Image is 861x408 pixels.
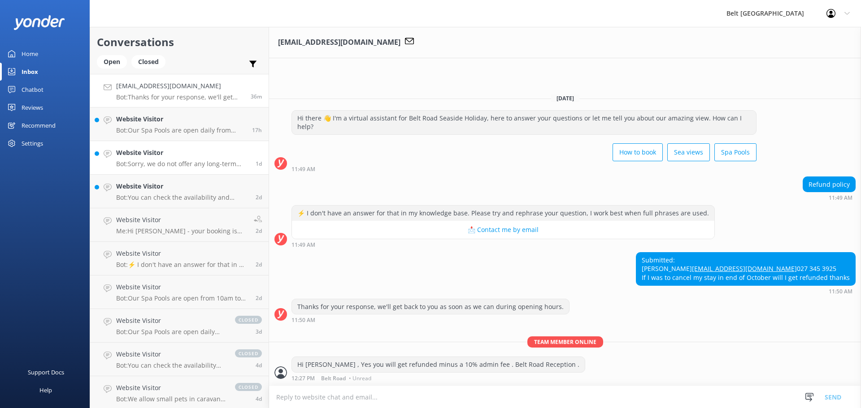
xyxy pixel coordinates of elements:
div: Submitted: [PERSON_NAME] 027 345 3925 If I was to cancel my stay in end of October will I get ref... [636,253,855,285]
h4: Website Visitor [116,316,226,326]
span: Sep 11 2025 11:44am (UTC +12:00) Pacific/Auckland [256,193,262,201]
strong: 11:50 AM [829,289,852,294]
h4: Website Visitor [116,349,226,359]
span: Sep 10 2025 01:38pm (UTC +12:00) Pacific/Auckland [256,294,262,302]
button: Spa Pools [714,143,757,161]
p: Bot: We allow small pets in caravans and camper-vans only, by prior arrangement outside of peak s... [116,395,226,403]
h4: Website Visitor [116,383,226,393]
strong: 11:49 AM [291,167,315,172]
a: Website VisitorBot:You can check the availability and book a Self Contained Unit online at [URL][... [90,343,269,376]
span: Sep 12 2025 07:03pm (UTC +12:00) Pacific/Auckland [252,126,262,134]
h3: [EMAIL_ADDRESS][DOMAIN_NAME] [278,37,400,48]
div: Sep 13 2025 11:50am (UTC +12:00) Pacific/Auckland [291,317,570,323]
div: Closed [131,55,165,69]
h4: Website Visitor [116,181,249,191]
span: Sep 11 2025 08:54am (UTC +12:00) Pacific/Auckland [256,227,262,235]
button: How to book [613,143,663,161]
div: Sep 13 2025 11:49am (UTC +12:00) Pacific/Auckland [291,166,757,172]
span: [DATE] [551,94,579,102]
div: Refund policy [803,177,855,192]
div: ⚡ I don't have an answer for that in my knowledge base. Please try and rephrase your question, I ... [292,206,714,221]
span: Belt Road [321,376,346,381]
span: Sep 13 2025 11:50am (UTC +12:00) Pacific/Auckland [251,93,262,100]
a: Website VisitorBot:Our Spa Pools are open daily from 10am to 10pm. You can reserve your spot by b... [90,107,269,141]
p: Bot: Our Spa Pools are open from 10am to 10pm daily. You can reserve your spot by booking online ... [116,294,249,302]
a: Website VisitorMe:Hi [PERSON_NAME] - your booking is for one person. Please see reception for add... [90,208,269,242]
div: Home [22,45,38,63]
div: Recommend [22,116,56,134]
img: yonder-white-logo.png [13,15,65,30]
p: Bot: Our Spa Pools are open daily from 10am to 10pm. You can reserve your spot by booking online ... [116,328,226,336]
span: Team member online [527,336,603,348]
div: Sep 13 2025 11:49am (UTC +12:00) Pacific/Auckland [291,241,715,248]
span: Sep 11 2025 03:43pm (UTC +12:00) Pacific/Auckland [256,160,262,167]
p: Bot: You can check the availability and pricing for our various units online. Here are some optio... [116,193,249,202]
strong: 11:49 AM [291,242,315,248]
div: Thanks for your response, we'll get back to you as soon as we can during opening hours. [292,299,569,314]
div: Reviews [22,99,43,116]
div: Chatbot [22,81,43,99]
h4: Website Visitor [116,282,249,292]
span: Sep 08 2025 01:27pm (UTC +12:00) Pacific/Auckland [256,395,262,403]
a: Website VisitorBot:Our Spa Pools are open from 10am to 10pm daily. You can reserve your spot by b... [90,275,269,309]
div: Hi [PERSON_NAME] , Yes you will get refunded minus a 10% admin fee . Belt Road Reception . [292,357,585,372]
div: Settings [22,134,43,152]
a: [EMAIL_ADDRESS][DOMAIN_NAME] [692,264,797,273]
span: • Unread [349,376,371,381]
div: Help [39,381,52,399]
div: Hi there 👋 I'm a virtual assistant for Belt Road Seaside Holiday, here to answer your questions o... [292,111,756,134]
h4: Website Visitor [116,114,245,124]
p: Bot: Sorry, we do not offer any long-term stays or long-term accommodation. [116,160,249,168]
span: closed [235,349,262,357]
a: Open [97,56,131,66]
strong: 11:49 AM [829,195,852,201]
h4: Website Visitor [116,215,247,225]
p: Me: Hi [PERSON_NAME] - your booking is for one person. Please see reception for additional guests. [116,227,247,235]
div: Support Docs [28,363,64,381]
h4: Website Visitor [116,148,249,158]
a: Closed [131,56,170,66]
h4: Website Visitor [116,249,249,258]
button: 📩 Contact me by email [292,221,714,239]
button: Sea views [667,143,710,161]
strong: 11:50 AM [291,318,315,323]
p: Bot: ⚡ I don't have an answer for that in my knowledge base. Please try and rephrase your questio... [116,261,249,269]
span: Sep 09 2025 10:48pm (UTC +12:00) Pacific/Auckland [256,328,262,335]
a: Website VisitorBot:⚡ I don't have an answer for that in my knowledge base. Please try and rephras... [90,242,269,275]
p: Bot: Our Spa Pools are open daily from 10am to 10pm. You can reserve your spot by booking online ... [116,126,245,134]
div: Inbox [22,63,38,81]
div: Sep 13 2025 11:50am (UTC +12:00) Pacific/Auckland [636,288,856,294]
h2: Conversations [97,34,262,51]
span: Sep 10 2025 09:08pm (UTC +12:00) Pacific/Auckland [256,261,262,268]
a: [EMAIL_ADDRESS][DOMAIN_NAME]Bot:Thanks for your response, we'll get back to you as soon as we can... [90,74,269,107]
h4: [EMAIL_ADDRESS][DOMAIN_NAME] [116,81,244,91]
p: Bot: You can check the availability and book a Self Contained Unit online at [URL][DOMAIN_NAME]. [116,361,226,369]
div: Sep 13 2025 12:27pm (UTC +12:00) Pacific/Auckland [291,375,585,381]
a: Website VisitorBot:Sorry, we do not offer any long-term stays or long-term accommodation.1d [90,141,269,175]
a: Website VisitorBot:Our Spa Pools are open daily from 10am to 10pm. You can reserve your spot by b... [90,309,269,343]
strong: 12:27 PM [291,376,315,381]
div: Sep 13 2025 11:49am (UTC +12:00) Pacific/Auckland [803,194,856,201]
span: closed [235,383,262,391]
p: Bot: Thanks for your response, we'll get back to you as soon as we can during opening hours. [116,93,244,101]
a: Website VisitorBot:You can check the availability and pricing for our various units online. Here ... [90,175,269,208]
span: Sep 08 2025 08:48pm (UTC +12:00) Pacific/Auckland [256,361,262,369]
div: Open [97,55,127,69]
span: closed [235,316,262,324]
